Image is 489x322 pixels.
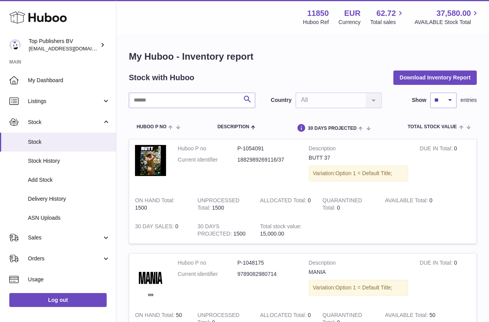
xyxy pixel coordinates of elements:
[436,8,471,19] span: 37,580.00
[135,197,175,205] strong: ON HAND Total
[414,19,480,26] span: AVAILABLE Stock Total
[260,312,308,320] strong: ALLOCATED Total
[385,312,429,320] strong: AVAILABLE Total
[237,145,297,152] dd: P-1054091
[137,124,166,129] span: Huboo P no
[28,214,110,222] span: ASN Uploads
[28,195,110,203] span: Delivery History
[339,19,361,26] div: Currency
[376,8,396,19] span: 62.72
[309,269,408,276] div: MANIA
[135,312,176,320] strong: ON HAND Total
[379,191,441,217] td: 0
[237,156,297,164] dd: 1882989269116/37
[28,255,102,262] span: Orders
[9,293,107,307] a: Log out
[192,217,254,243] td: 1500
[408,124,457,129] span: Total stock value
[414,253,476,306] td: 0
[135,145,166,176] img: product image
[9,39,21,51] img: accounts@fantasticman.com
[135,259,166,298] img: product image
[420,145,454,153] strong: DUE IN Total
[192,191,254,217] td: 1500
[129,217,192,243] td: 0
[178,156,237,164] dt: Current identifier
[309,154,408,162] div: BUTT 37
[28,98,102,105] span: Listings
[335,170,392,176] span: Option 1 = Default Title;
[260,197,308,205] strong: ALLOCATED Total
[217,124,249,129] span: Description
[460,96,477,104] span: entries
[370,19,404,26] span: Total sales
[309,280,408,296] div: Variation:
[129,72,194,83] h2: Stock with Huboo
[337,205,340,211] span: 0
[28,138,110,146] span: Stock
[254,191,316,217] td: 0
[28,176,110,184] span: Add Stock
[344,8,360,19] strong: EUR
[29,38,98,52] div: Top Publishers BV
[28,276,110,283] span: Usage
[237,259,297,267] dd: P-1048175
[28,119,102,126] span: Stock
[414,139,476,191] td: 0
[178,270,237,278] dt: Current identifier
[260,231,284,237] span: 15,000.00
[335,284,392,291] span: Option 1 = Default Title;
[309,145,408,154] strong: Description
[309,165,408,181] div: Variation:
[28,77,110,84] span: My Dashboard
[412,96,426,104] label: Show
[29,45,114,52] span: [EMAIL_ADDRESS][DOMAIN_NAME]
[385,197,429,205] strong: AVAILABLE Total
[178,145,237,152] dt: Huboo P no
[237,270,297,278] dd: 9789082980714
[420,260,454,268] strong: DUE IN Total
[260,223,301,231] strong: Total stock value
[129,191,192,217] td: 1500
[393,71,477,84] button: Download Inventory Report
[322,197,362,213] strong: QUARANTINED Total
[303,19,329,26] div: Huboo Ref
[28,157,110,165] span: Stock History
[135,223,175,231] strong: 30 DAY SALES
[414,8,480,26] a: 37,580.00 AVAILABLE Stock Total
[271,96,292,104] label: Country
[197,223,233,239] strong: 30 DAYS PROJECTED
[197,197,239,213] strong: UNPROCESSED Total
[28,234,102,241] span: Sales
[129,50,477,63] h1: My Huboo - Inventory report
[370,8,404,26] a: 62.72 Total sales
[307,8,329,19] strong: 11850
[308,126,357,131] span: 30 DAYS PROJECTED
[178,259,237,267] dt: Huboo P no
[309,259,408,269] strong: Description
